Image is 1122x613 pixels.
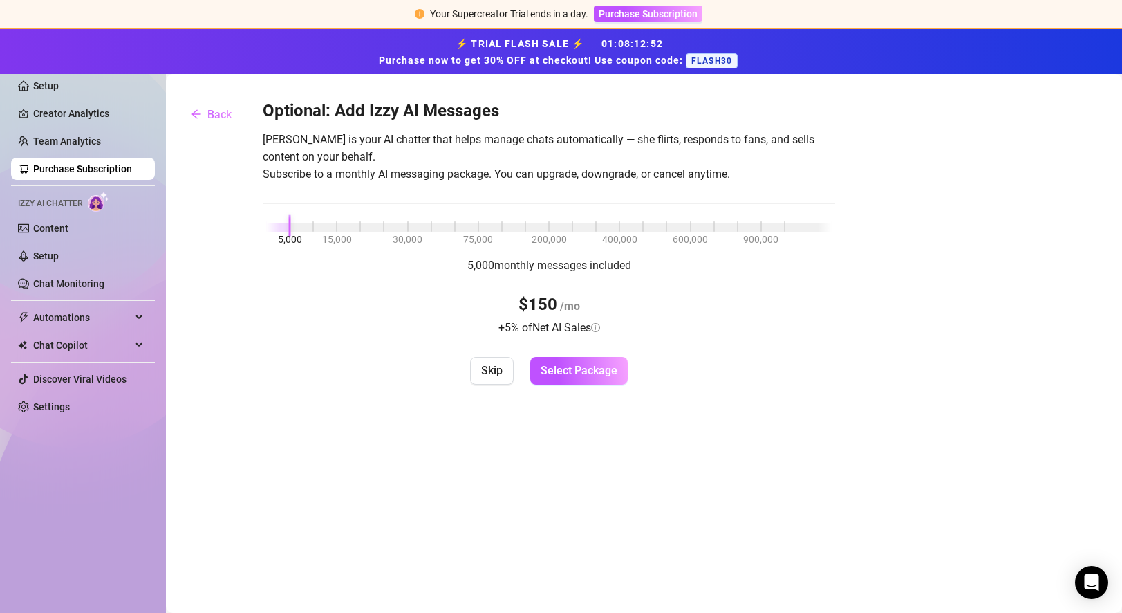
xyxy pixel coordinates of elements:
[18,312,29,323] span: thunderbolt
[33,278,104,289] a: Chat Monitoring
[191,109,202,120] span: arrow-left
[594,8,702,19] a: Purchase Subscription
[467,259,631,272] span: 5,000 monthly messages included
[207,108,232,121] span: Back
[602,232,637,247] span: 400,000
[18,340,27,350] img: Chat Copilot
[686,53,738,68] span: FLASH30
[88,192,109,212] img: AI Chatter
[518,294,580,316] h3: $150
[591,323,600,332] span: info-circle
[33,401,70,412] a: Settings
[379,38,743,66] strong: ⚡ TRIAL FLASH SALE ⚡
[415,9,424,19] span: exclamation-circle
[743,232,778,247] span: 900,000
[33,374,127,385] a: Discover Viral Videos
[594,6,702,22] button: Purchase Subscription
[33,136,101,147] a: Team Analytics
[393,232,422,247] span: 30,000
[463,232,493,247] span: 75,000
[1075,566,1108,599] div: Open Intercom Messenger
[599,8,698,19] span: Purchase Subscription
[33,163,132,174] a: Purchase Subscription
[673,232,708,247] span: 600,000
[18,197,82,210] span: Izzy AI Chatter
[557,300,580,313] span: /mo
[33,80,59,91] a: Setup
[530,357,628,385] button: Select Package
[532,319,600,336] div: Net AI Sales
[470,357,514,385] button: Skip
[498,321,600,334] span: + 5 % of
[322,232,352,247] span: 15,000
[430,8,588,19] span: Your Supercreator Trial ends in a day.
[601,38,663,49] span: 01 : 08 : 12 : 52
[541,364,617,377] span: Select Package
[33,334,131,356] span: Chat Copilot
[278,232,302,247] span: 5,000
[33,223,68,234] a: Content
[263,131,835,183] span: [PERSON_NAME] is your AI chatter that helps manage chats automatically — she flirts, responds to ...
[33,250,59,262] a: Setup
[481,364,503,377] span: Skip
[263,100,835,122] h3: Optional: Add Izzy AI Messages
[180,100,243,128] button: Back
[379,55,686,66] strong: Purchase now to get 30% OFF at checkout! Use coupon code:
[33,102,144,125] a: Creator Analytics
[33,306,131,329] span: Automations
[532,232,567,247] span: 200,000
